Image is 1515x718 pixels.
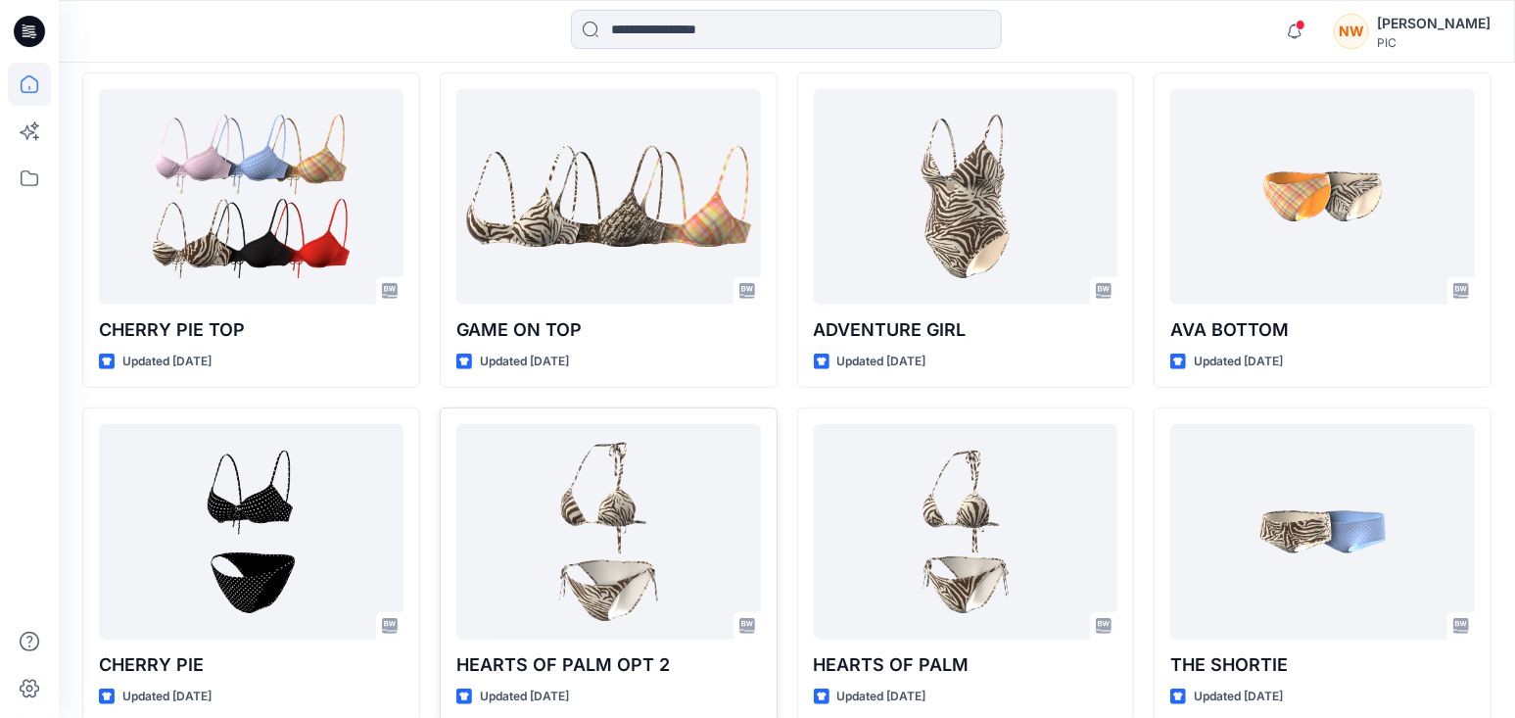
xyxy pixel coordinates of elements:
p: Updated [DATE] [122,687,212,707]
p: Updated [DATE] [480,687,569,707]
a: CHERRY PIE TOP [99,89,403,305]
a: CHERRY PIE [99,424,403,640]
p: CHERRY PIE TOP [99,316,403,344]
div: NW [1334,14,1369,49]
a: AVA BOTTOM [1170,89,1475,305]
a: HEARTS OF PALM OPT 2 [456,424,761,640]
p: GAME ON TOP [456,316,761,344]
a: ADVENTURE GIRL [814,89,1118,305]
p: CHERRY PIE [99,651,403,679]
div: PIC [1377,35,1491,50]
p: THE SHORTIE [1170,651,1475,679]
p: HEARTS OF PALM OPT 2 [456,651,761,679]
p: Updated [DATE] [122,352,212,372]
p: HEARTS OF PALM [814,651,1118,679]
a: THE SHORTIE [1170,424,1475,640]
p: Updated [DATE] [1194,687,1283,707]
a: GAME ON TOP [456,89,761,305]
p: Updated [DATE] [837,352,926,372]
p: Updated [DATE] [1194,352,1283,372]
p: Updated [DATE] [837,687,926,707]
p: AVA BOTTOM [1170,316,1475,344]
p: ADVENTURE GIRL [814,316,1118,344]
a: HEARTS OF PALM [814,424,1118,640]
div: [PERSON_NAME] [1377,12,1491,35]
p: Updated [DATE] [480,352,569,372]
